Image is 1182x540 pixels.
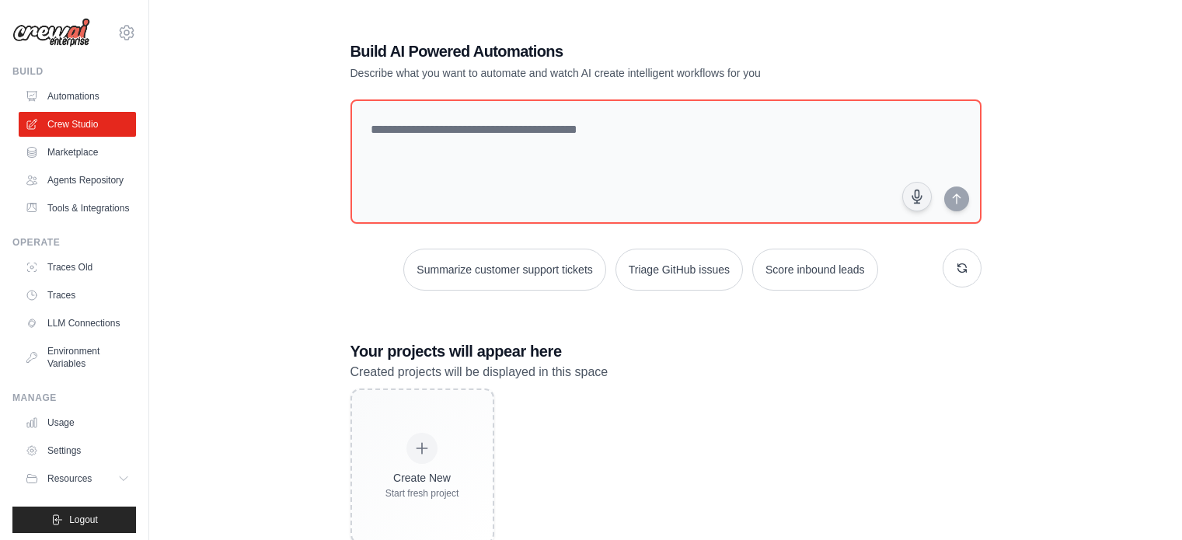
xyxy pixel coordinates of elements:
button: Triage GitHub issues [615,249,743,291]
a: Usage [19,410,136,435]
a: Marketplace [19,140,136,165]
button: Score inbound leads [752,249,878,291]
button: Get new suggestions [943,249,982,287]
a: Environment Variables [19,339,136,376]
div: Create New [385,470,459,486]
button: Click to speak your automation idea [902,182,932,211]
a: Automations [19,84,136,109]
h3: Your projects will appear here [350,340,982,362]
span: Logout [69,514,98,526]
a: LLM Connections [19,311,136,336]
div: Build [12,65,136,78]
img: Logo [12,18,90,47]
a: Traces [19,283,136,308]
a: Tools & Integrations [19,196,136,221]
div: Operate [12,236,136,249]
a: Settings [19,438,136,463]
p: Created projects will be displayed in this space [350,362,982,382]
p: Describe what you want to automate and watch AI create intelligent workflows for you [350,65,873,81]
button: Logout [12,507,136,533]
a: Crew Studio [19,112,136,137]
div: Start fresh project [385,487,459,500]
button: Resources [19,466,136,491]
div: Manage [12,392,136,404]
a: Traces Old [19,255,136,280]
h1: Build AI Powered Automations [350,40,873,62]
a: Agents Repository [19,168,136,193]
button: Summarize customer support tickets [403,249,605,291]
span: Resources [47,472,92,485]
